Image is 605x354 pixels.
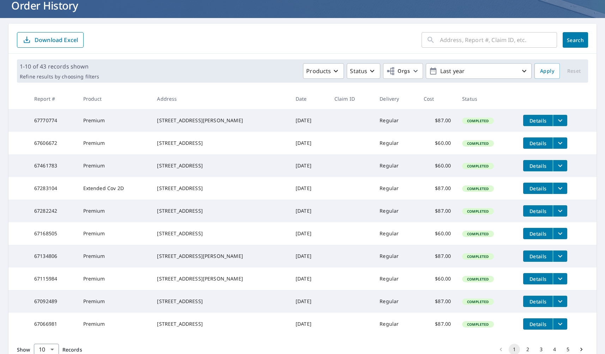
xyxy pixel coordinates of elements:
[418,154,457,177] td: $60.00
[463,299,493,304] span: Completed
[553,183,567,194] button: filesDropdownBtn-67283104
[523,318,553,330] button: detailsBtn-67066981
[463,164,493,169] span: Completed
[523,205,553,217] button: detailsBtn-67282242
[386,67,410,76] span: Orgs
[463,141,493,146] span: Completed
[374,154,418,177] td: Regular
[527,163,549,169] span: Details
[463,322,493,327] span: Completed
[157,117,284,124] div: [STREET_ADDRESS][PERSON_NAME]
[157,185,284,192] div: [STREET_ADDRESS]
[306,67,331,75] p: Products
[440,30,557,50] input: Address, Report #, Claim ID, etc.
[78,154,152,177] td: Premium
[418,109,457,132] td: $87.00
[553,318,567,330] button: filesDropdownBtn-67066981
[463,118,493,123] span: Completed
[523,137,553,149] button: detailsBtn-67606672
[157,298,284,305] div: [STREET_ADDRESS]
[418,245,457,267] td: $87.00
[29,177,78,200] td: 67283104
[463,231,493,236] span: Completed
[374,88,418,109] th: Delivery
[290,313,329,335] td: [DATE]
[29,154,78,177] td: 67461783
[540,67,554,76] span: Apply
[290,245,329,267] td: [DATE]
[78,267,152,290] td: Premium
[17,32,84,48] button: Download Excel
[463,277,493,282] span: Completed
[418,222,457,245] td: $60.00
[523,228,553,239] button: detailsBtn-67168505
[290,200,329,222] td: [DATE]
[78,88,152,109] th: Product
[374,132,418,154] td: Regular
[527,140,549,147] span: Details
[426,63,532,79] button: Last year
[29,313,78,335] td: 67066981
[418,290,457,313] td: $87.00
[157,275,284,282] div: [STREET_ADDRESS][PERSON_NAME]
[553,228,567,239] button: filesDropdownBtn-67168505
[29,267,78,290] td: 67115984
[78,222,152,245] td: Premium
[534,63,560,79] button: Apply
[374,177,418,200] td: Regular
[383,63,423,79] button: Orgs
[290,290,329,313] td: [DATE]
[553,296,567,307] button: filesDropdownBtn-67092489
[157,140,284,147] div: [STREET_ADDRESS]
[374,200,418,222] td: Regular
[553,160,567,171] button: filesDropdownBtn-67461783
[157,230,284,237] div: [STREET_ADDRESS]
[527,253,549,260] span: Details
[290,267,329,290] td: [DATE]
[78,109,152,132] td: Premium
[553,273,567,284] button: filesDropdownBtn-67115984
[20,62,99,71] p: 1-10 of 43 records shown
[78,313,152,335] td: Premium
[29,88,78,109] th: Report #
[463,254,493,259] span: Completed
[78,290,152,313] td: Premium
[374,267,418,290] td: Regular
[29,132,78,154] td: 67606672
[418,132,457,154] td: $60.00
[78,200,152,222] td: Premium
[553,205,567,217] button: filesDropdownBtn-67282242
[523,160,553,171] button: detailsBtn-67461783
[523,183,553,194] button: detailsBtn-67283104
[418,313,457,335] td: $87.00
[463,186,493,191] span: Completed
[418,267,457,290] td: $60.00
[527,276,549,282] span: Details
[29,109,78,132] td: 67770774
[418,200,457,222] td: $87.00
[350,67,367,75] p: Status
[553,250,567,262] button: filesDropdownBtn-67134806
[290,132,329,154] td: [DATE]
[527,298,549,305] span: Details
[290,88,329,109] th: Date
[29,245,78,267] td: 67134806
[463,209,493,214] span: Completed
[151,88,290,109] th: Address
[553,115,567,126] button: filesDropdownBtn-67770774
[374,313,418,335] td: Regular
[290,177,329,200] td: [DATE]
[523,296,553,307] button: detailsBtn-67092489
[374,245,418,267] td: Regular
[523,250,553,262] button: detailsBtn-67134806
[20,73,99,80] p: Refine results by choosing filters
[17,346,30,353] span: Show
[290,154,329,177] td: [DATE]
[78,132,152,154] td: Premium
[523,273,553,284] button: detailsBtn-67115984
[29,290,78,313] td: 67092489
[374,222,418,245] td: Regular
[329,88,374,109] th: Claim ID
[523,115,553,126] button: detailsBtn-67770774
[157,162,284,169] div: [STREET_ADDRESS]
